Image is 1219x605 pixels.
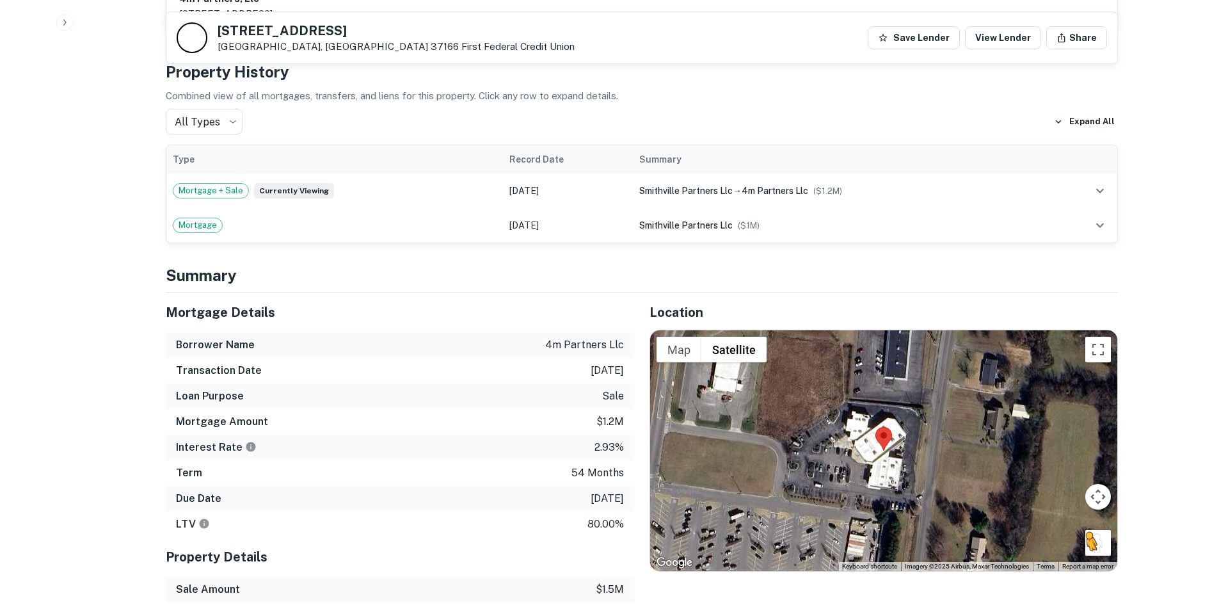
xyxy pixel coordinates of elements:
iframe: Chat Widget [1155,503,1219,564]
span: 4m partners llc [742,186,808,196]
p: sale [602,389,624,404]
button: Map camera controls [1085,484,1111,510]
h5: Property Details [166,547,634,567]
p: $1.5m [596,582,624,597]
p: 80.00% [587,517,624,532]
span: ($ 1M ) [738,221,760,230]
h5: Location [649,303,1118,322]
th: Record Date [503,145,633,173]
p: [STREET_ADDRESS] [179,6,273,22]
p: Combined view of all mortgages, transfers, and liens for this property. Click any row to expand d... [166,88,1118,104]
p: 54 months [571,465,624,481]
span: Currently viewing [254,183,334,198]
p: 2.93% [594,440,624,455]
h5: [STREET_ADDRESS] [218,24,575,37]
a: View Lender [965,26,1041,49]
p: 4m partners llc [545,337,624,353]
span: ($ 1.2M ) [813,186,842,196]
span: Mortgage + Sale [173,184,248,197]
div: → [639,184,1044,198]
a: First Federal Credit Union [461,41,575,52]
h4: Property History [166,60,1118,83]
button: Share [1046,26,1107,49]
img: Google [653,554,696,571]
svg: The interest rates displayed on the website are for informational purposes only and may be report... [245,441,257,453]
h6: Transaction Date [176,363,262,378]
h4: Summary [166,264,1118,287]
h6: Term [176,465,202,481]
svg: LTVs displayed on the website are for informational purposes only and may be reported incorrectly... [198,518,210,529]
p: [DATE] [591,491,624,506]
h6: Sale Amount [176,582,240,597]
p: [DATE] [591,363,624,378]
h6: Borrower Name [176,337,255,353]
button: Toggle fullscreen view [1085,337,1111,362]
button: Drag Pegman onto the map to open Street View [1085,530,1111,556]
button: Show street map [657,337,701,362]
button: Save Lender [868,26,960,49]
a: Open this area in Google Maps (opens a new window) [653,554,696,571]
button: Show satellite imagery [701,337,767,362]
button: Expand All [1051,112,1118,131]
button: expand row [1089,180,1111,202]
h6: Loan Purpose [176,389,244,404]
span: Mortgage [173,219,222,232]
span: smithville partners llc [639,220,733,230]
span: smithville partners llc [639,186,733,196]
td: [DATE] [503,173,633,208]
th: Type [166,145,503,173]
button: expand row [1089,214,1111,236]
p: [GEOGRAPHIC_DATA], [GEOGRAPHIC_DATA] 37166 [218,41,575,52]
h6: Mortgage Amount [176,414,268,430]
h5: Mortgage Details [166,303,634,322]
h6: Due Date [176,491,221,506]
td: [DATE] [503,208,633,243]
a: Report a map error [1062,563,1113,570]
div: All Types [166,109,243,134]
h6: Interest Rate [176,440,257,455]
h6: LTV [176,517,210,532]
a: Terms (opens in new tab) [1037,563,1055,570]
button: Keyboard shortcuts [842,562,897,571]
th: Summary [633,145,1050,173]
span: Imagery ©2025 Airbus, Maxar Technologies [905,563,1029,570]
p: $1.2m [596,414,624,430]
